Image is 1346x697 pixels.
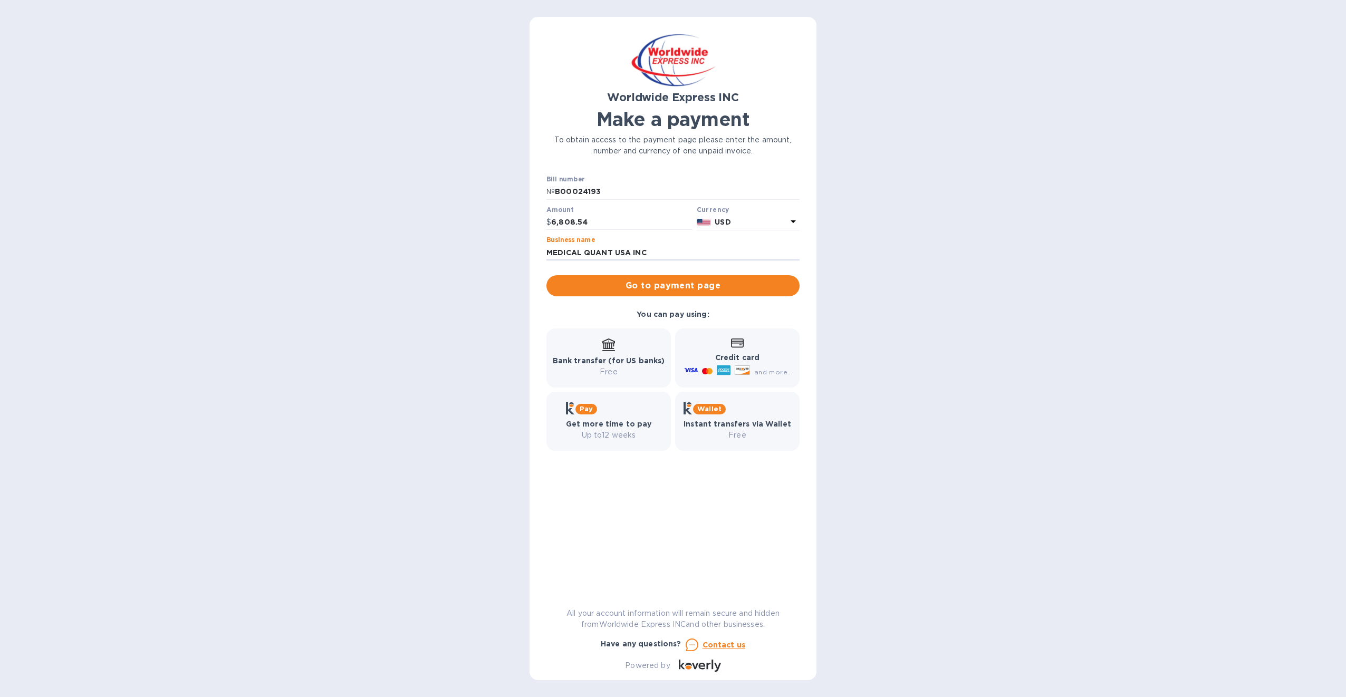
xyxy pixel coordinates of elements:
[546,608,800,630] p: All your account information will remain secure and hidden from Worldwide Express INC and other b...
[637,310,709,318] b: You can pay using:
[546,134,800,157] p: To obtain access to the payment page please enter the amount, number and currency of one unpaid i...
[684,420,791,428] b: Instant transfers via Wallet
[697,219,711,226] img: USD
[546,217,551,228] p: $
[697,405,722,413] b: Wallet
[553,356,665,365] b: Bank transfer (for US banks)
[555,279,791,292] span: Go to payment page
[715,353,759,362] b: Credit card
[580,405,593,413] b: Pay
[601,640,681,648] b: Have any questions?
[553,366,665,377] p: Free
[684,430,791,441] p: Free
[551,215,693,230] input: 0.00
[546,186,555,197] p: №
[546,275,800,296] button: Go to payment page
[715,218,730,226] b: USD
[555,184,800,200] input: Enter bill number
[546,245,800,260] input: Enter business name
[546,108,800,130] h1: Make a payment
[546,177,584,183] label: Bill number
[625,660,670,671] p: Powered by
[754,368,793,376] span: and more...
[546,237,595,244] label: Business name
[697,206,729,214] b: Currency
[566,430,652,441] p: Up to 12 weeks
[546,207,573,213] label: Amount
[703,641,746,649] u: Contact us
[607,91,738,104] b: Worldwide Express INC
[566,420,652,428] b: Get more time to pay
